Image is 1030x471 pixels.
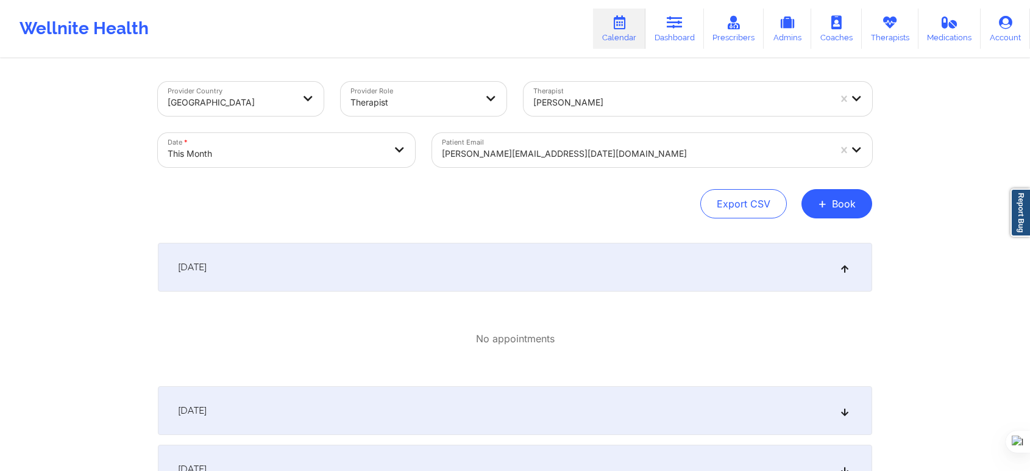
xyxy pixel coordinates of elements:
[442,140,829,167] div: [PERSON_NAME][EMAIL_ADDRESS][DATE][DOMAIN_NAME]
[476,332,555,346] p: No appointments
[168,140,385,167] div: This Month
[700,189,787,218] button: Export CSV
[704,9,764,49] a: Prescribers
[862,9,918,49] a: Therapists
[178,404,207,417] span: [DATE]
[811,9,862,49] a: Coaches
[818,200,827,207] span: +
[178,261,207,273] span: [DATE]
[168,89,293,116] div: [GEOGRAPHIC_DATA]
[981,9,1030,49] a: Account
[801,189,872,218] button: +Book
[918,9,981,49] a: Medications
[764,9,811,49] a: Admins
[593,9,645,49] a: Calendar
[1010,189,1030,237] a: Report Bug
[645,9,704,49] a: Dashboard
[533,89,829,116] div: [PERSON_NAME]
[350,89,476,116] div: Therapist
